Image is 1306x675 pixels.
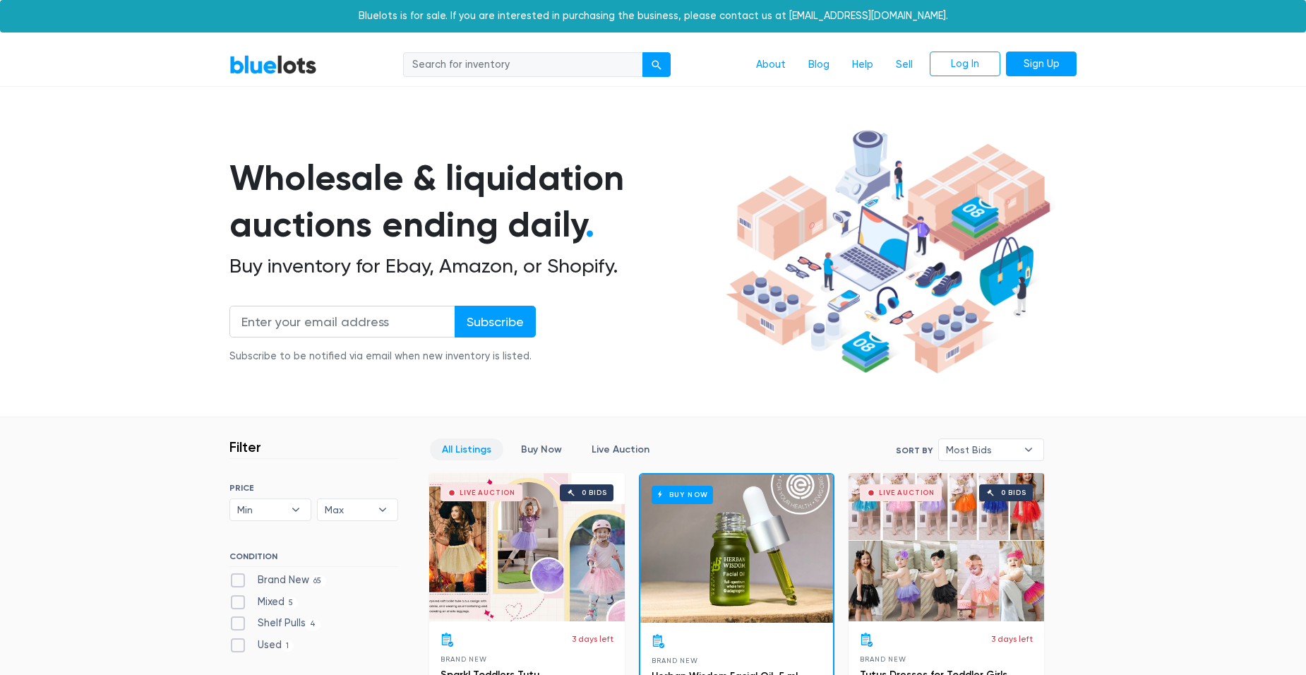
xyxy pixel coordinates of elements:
h2: Buy inventory for Ebay, Amazon, or Shopify. [229,254,721,278]
h6: PRICE [229,483,398,493]
label: Mixed [229,595,298,610]
a: Live Auction 0 bids [429,473,625,621]
label: Used [229,638,294,653]
b: ▾ [368,499,397,520]
p: 3 days left [991,633,1033,645]
label: Brand New [229,573,326,588]
a: Sell [885,52,924,78]
h6: Buy Now [652,486,713,503]
span: 65 [309,575,326,587]
input: Search for inventory [403,52,643,78]
label: Shelf Pulls [229,616,320,631]
a: About [745,52,797,78]
img: hero-ee84e7d0318cb26816c560f6b4441b76977f77a177738b4e94f68c95b2b83dbb.png [721,124,1055,381]
span: 4 [306,619,320,631]
a: Help [841,52,885,78]
a: All Listings [430,438,503,460]
a: Live Auction [580,438,661,460]
h6: CONDITION [229,551,398,567]
label: Sort By [896,444,933,457]
span: 5 [284,597,298,609]
h1: Wholesale & liquidation auctions ending daily [229,155,721,249]
a: Log In [930,52,1000,77]
div: Subscribe to be notified via email when new inventory is listed. [229,349,536,364]
span: Most Bids [946,439,1017,460]
span: Brand New [860,655,906,663]
b: ▾ [281,499,311,520]
div: Live Auction [879,489,935,496]
span: 1 [282,640,294,652]
div: Live Auction [460,489,515,496]
div: 0 bids [582,489,607,496]
div: 0 bids [1001,489,1026,496]
span: Max [325,499,371,520]
a: Sign Up [1006,52,1077,77]
a: Buy Now [640,474,833,623]
b: ▾ [1014,439,1043,460]
input: Enter your email address [229,306,455,337]
h3: Filter [229,438,261,455]
p: 3 days left [572,633,613,645]
span: Min [237,499,284,520]
span: . [585,203,594,246]
span: Brand New [652,657,697,664]
a: Buy Now [509,438,574,460]
a: Live Auction 0 bids [849,473,1044,621]
input: Subscribe [455,306,536,337]
span: Brand New [441,655,486,663]
a: Blog [797,52,841,78]
a: BlueLots [229,54,317,75]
